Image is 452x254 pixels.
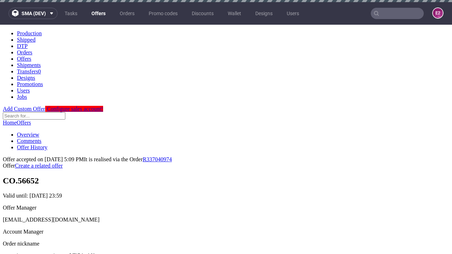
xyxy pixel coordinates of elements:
button: sma (dev) [8,8,58,19]
a: Shipments [17,37,41,43]
div: Offer Manager [3,180,449,186]
div: Order nickname [3,216,449,222]
a: Shipped [17,12,35,18]
a: R337040974 [143,132,172,138]
a: Offers [17,95,31,101]
figcaption: e2 [433,8,443,18]
span: Configure sales account! [47,81,103,87]
span: Offer accepted on [DATE] 5:09 PM [3,132,84,138]
a: Promo codes [144,8,182,19]
span: sma (dev) [22,11,46,16]
a: Production [17,6,42,12]
a: Offers [17,31,31,37]
span: It is realised via the Order [84,132,172,138]
a: Promotions [17,56,43,62]
a: Designs [17,50,35,56]
a: Orders [115,8,139,19]
div: Account Manager [3,204,449,210]
a: Transfers0 [17,44,41,50]
a: Overview [17,107,39,113]
h1: CO.56652 [3,151,449,161]
a: Create a related offer [15,138,63,144]
a: Users [282,8,303,19]
p: acme-inc-test-automation-mobTj5AyAK [3,228,449,234]
time: [DATE] 23:59 [30,168,62,174]
a: Wallet [224,8,245,19]
p: Valid until: [3,168,449,174]
a: Add Custom Offer [3,81,45,87]
a: DTP [17,18,28,24]
a: Orders [17,25,32,31]
span: 0 [38,44,41,50]
a: Configure sales account! [45,81,103,87]
a: Comments [17,113,41,119]
a: Discounts [188,8,218,19]
a: Offers [87,8,110,19]
a: Jobs [17,69,27,75]
a: Home [3,95,17,101]
input: Search for... [3,87,65,95]
div: [EMAIL_ADDRESS][DOMAIN_NAME] [3,192,449,198]
a: Users [17,63,30,69]
a: Designs [251,8,277,19]
a: Tasks [60,8,82,19]
div: Offer [3,138,449,144]
a: Offer History [17,120,47,126]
